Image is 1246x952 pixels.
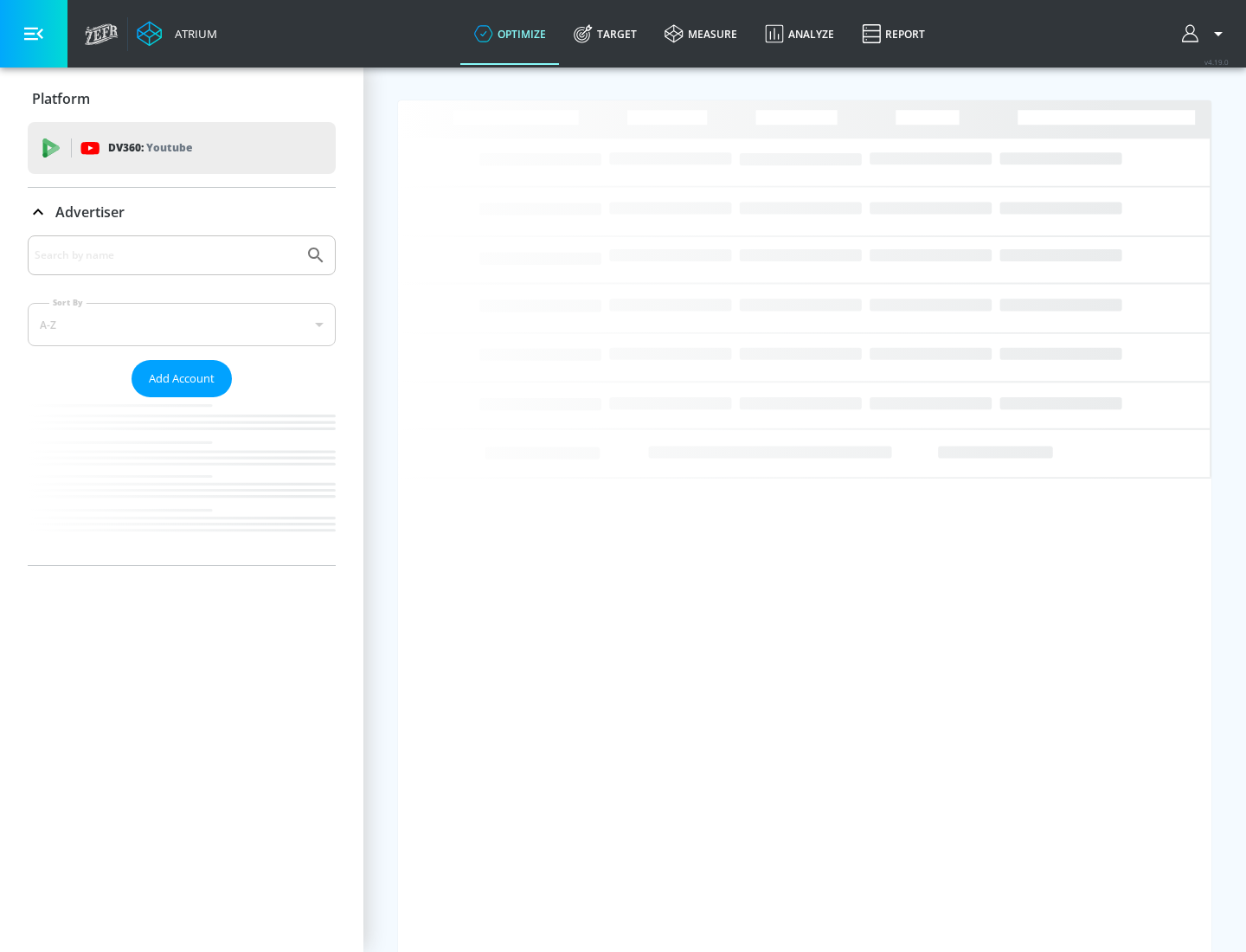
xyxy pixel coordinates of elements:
a: optimize [460,3,560,65]
a: Report [848,3,939,65]
div: A-Z [28,303,336,346]
a: Analyze [751,3,848,65]
nav: list of Advertiser [28,397,336,565]
div: Advertiser [28,188,336,236]
a: Target [560,3,651,65]
div: DV360: Youtube [28,122,336,174]
button: Add Account [132,360,232,397]
a: Atrium [137,21,217,47]
p: Youtube [146,138,192,157]
p: Platform [32,89,90,108]
p: Advertiser [55,203,125,222]
a: measure [651,3,751,65]
div: Advertiser [28,235,336,565]
div: Platform [28,74,336,123]
span: v 4.19.0 [1204,57,1229,67]
input: Search by name [35,244,297,267]
p: DV360: [108,138,192,158]
span: Add Account [149,369,215,389]
label: Sort By [49,297,87,308]
div: Atrium [168,26,217,42]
